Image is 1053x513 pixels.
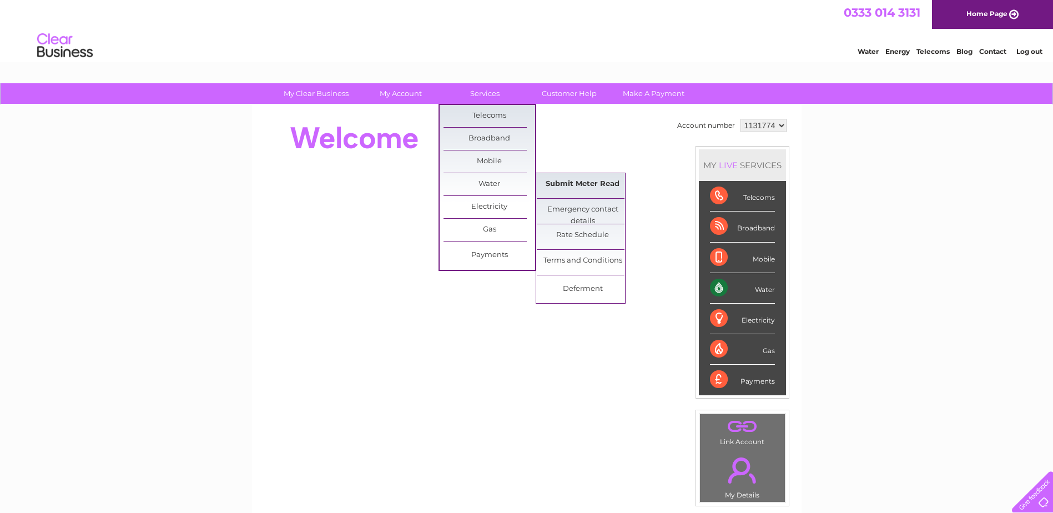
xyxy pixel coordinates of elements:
a: Gas [444,219,535,241]
a: Water [444,173,535,195]
a: Telecoms [444,105,535,127]
a: 0333 014 3131 [844,6,920,19]
a: My Clear Business [270,83,362,104]
a: Emergency contact details [537,199,628,221]
a: Blog [956,47,973,56]
a: Submit Meter Read [537,173,628,195]
div: Broadband [710,212,775,242]
div: Electricity [710,304,775,334]
a: Deferment [537,278,628,300]
a: Contact [979,47,1006,56]
td: My Details [699,448,785,502]
a: Log out [1016,47,1042,56]
div: LIVE [717,160,740,170]
a: . [703,417,782,436]
a: . [703,451,782,490]
a: Water [858,47,879,56]
div: Payments [710,365,775,395]
a: Rate Schedule [537,224,628,247]
a: Customer Help [523,83,615,104]
a: My Account [355,83,446,104]
a: Terms and Conditions [537,250,628,272]
a: Make A Payment [608,83,699,104]
a: Mobile [444,150,535,173]
a: Payments [444,244,535,266]
a: Energy [885,47,910,56]
a: Telecoms [916,47,950,56]
td: Link Account [699,414,785,449]
a: Electricity [444,196,535,218]
a: Services [439,83,531,104]
a: Broadband [444,128,535,150]
td: Account number [674,116,738,135]
div: MY SERVICES [699,149,786,181]
div: Mobile [710,243,775,273]
div: Water [710,273,775,304]
img: logo.png [37,29,93,63]
div: Telecoms [710,181,775,212]
div: Clear Business is a trading name of Verastar Limited (registered in [GEOGRAPHIC_DATA] No. 3667643... [265,6,789,54]
div: Gas [710,334,775,365]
